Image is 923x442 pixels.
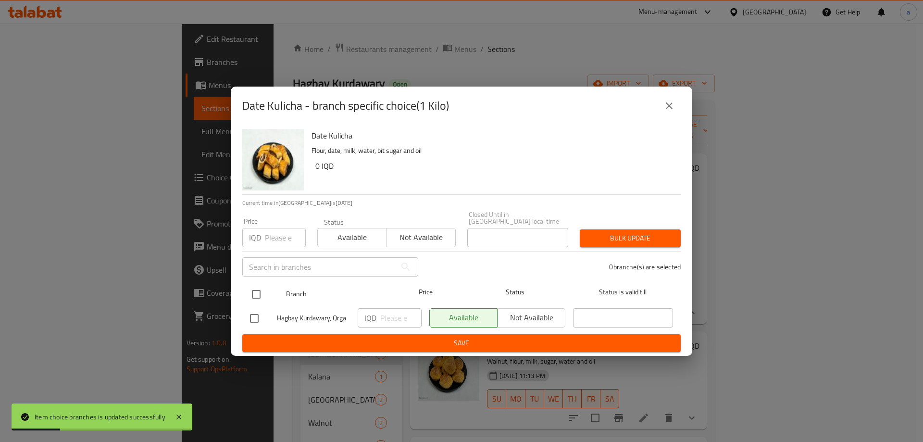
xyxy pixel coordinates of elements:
[322,230,383,244] span: Available
[315,159,673,173] h6: 0 IQD
[386,228,455,247] button: Not available
[249,232,261,243] p: IQD
[242,98,449,114] h2: Date Kulicha - branch specific choice(1 Kilo)
[658,94,681,117] button: close
[364,312,376,324] p: IQD
[286,288,386,300] span: Branch
[242,334,681,352] button: Save
[312,145,673,157] p: Flour, date, milk, water, bit sugar and oil
[242,199,681,207] p: Current time in [GEOGRAPHIC_DATA] is [DATE]
[35,412,165,422] div: Item choice branches is updated successfully
[312,129,673,142] h6: Date Kulicha
[465,286,565,298] span: Status
[250,337,673,349] span: Save
[609,262,681,272] p: 0 branche(s) are selected
[265,228,306,247] input: Please enter price
[317,228,387,247] button: Available
[580,229,681,247] button: Bulk update
[573,286,673,298] span: Status is valid till
[242,257,396,277] input: Search in branches
[587,232,673,244] span: Bulk update
[390,230,451,244] span: Not available
[277,312,350,324] span: Hagbay Kurdawary, Qrga
[380,308,422,328] input: Please enter price
[394,286,458,298] span: Price
[242,129,304,190] img: Date Kulicha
